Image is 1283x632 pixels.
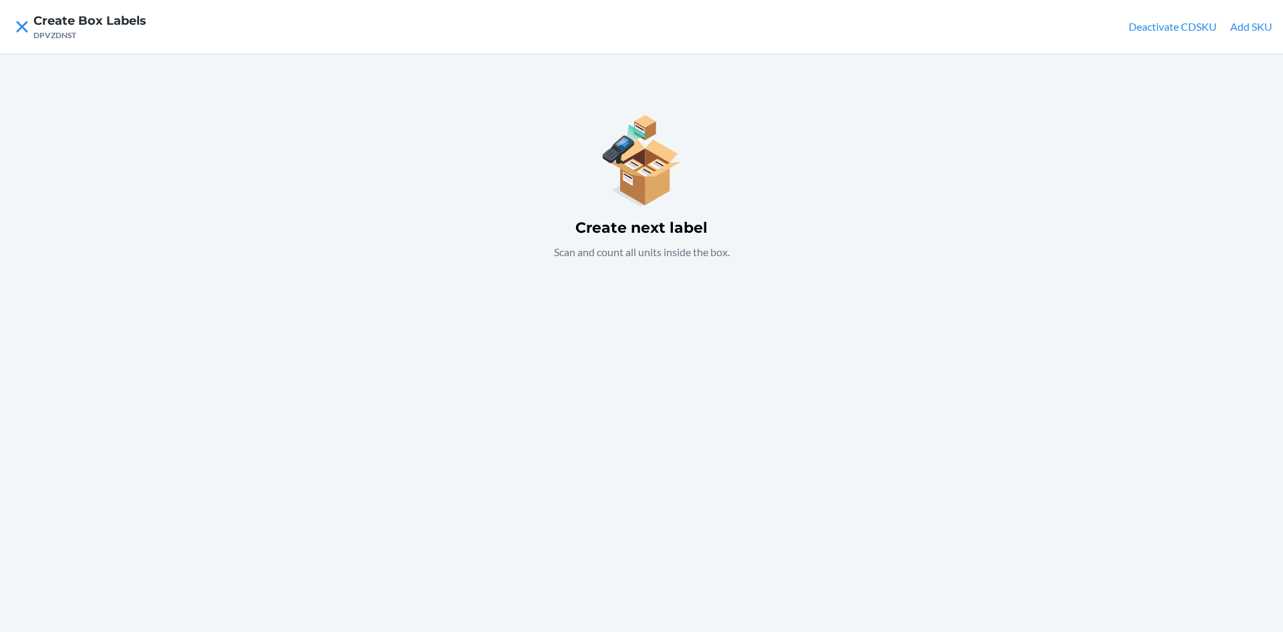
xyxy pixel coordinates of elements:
button: Add SKU [1230,19,1272,35]
button: Deactivate CDSKU [1129,19,1217,35]
h4: Create Box Labels [33,12,146,29]
p: Scan and count all units inside the box. [554,244,730,260]
div: DPVZDNST [33,29,146,41]
h1: Create next label [575,217,708,239]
